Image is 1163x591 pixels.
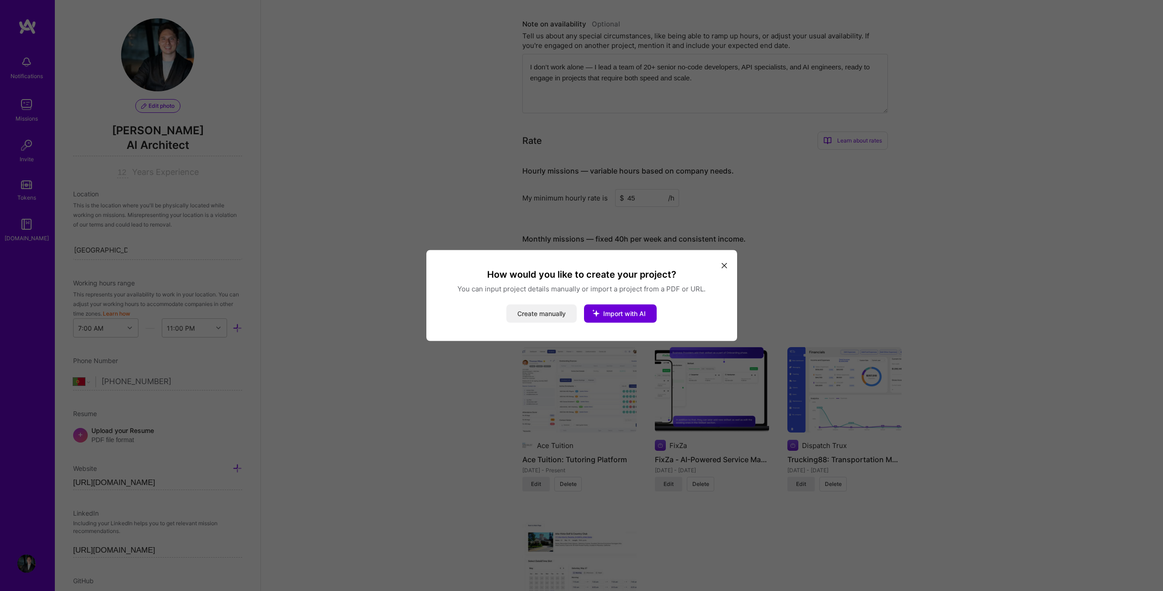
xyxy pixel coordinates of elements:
h3: How would you like to create your project? [437,269,726,280]
i: icon StarsWhite [584,301,608,325]
i: icon Close [722,263,727,268]
button: Create manually [506,305,577,323]
div: modal [426,250,737,341]
button: Import with AI [584,305,657,323]
span: Import with AI [603,310,646,317]
p: You can input project details manually or import a project from a PDF or URL. [437,284,726,294]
